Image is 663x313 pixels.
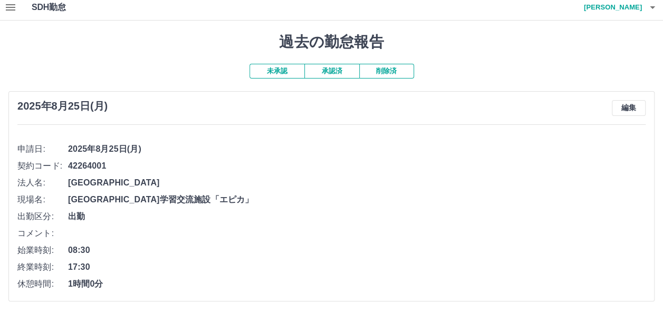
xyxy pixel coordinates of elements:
span: 法人名: [17,177,68,189]
span: 08:30 [68,244,646,257]
span: 始業時刻: [17,244,68,257]
span: 契約コード: [17,160,68,172]
h3: 2025年8月25日(月) [17,100,108,112]
span: [GEOGRAPHIC_DATA]学習交流施設「エピカ」 [68,193,646,206]
span: 1時間0分 [68,278,646,290]
h1: 過去の勤怠報告 [8,33,655,51]
span: 2025年8月25日(月) [68,143,646,155]
span: 出勤区分: [17,210,68,223]
span: 17:30 [68,261,646,273]
span: 42264001 [68,160,646,172]
span: 出勤 [68,210,646,223]
span: [GEOGRAPHIC_DATA] [68,177,646,189]
span: コメント: [17,227,68,240]
button: 承認済 [304,64,359,79]
button: 削除済 [359,64,414,79]
button: 編集 [612,100,646,116]
span: 休憩時間: [17,278,68,290]
span: 現場名: [17,193,68,206]
span: 終業時刻: [17,261,68,273]
span: 申請日: [17,143,68,155]
button: 未承認 [249,64,304,79]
